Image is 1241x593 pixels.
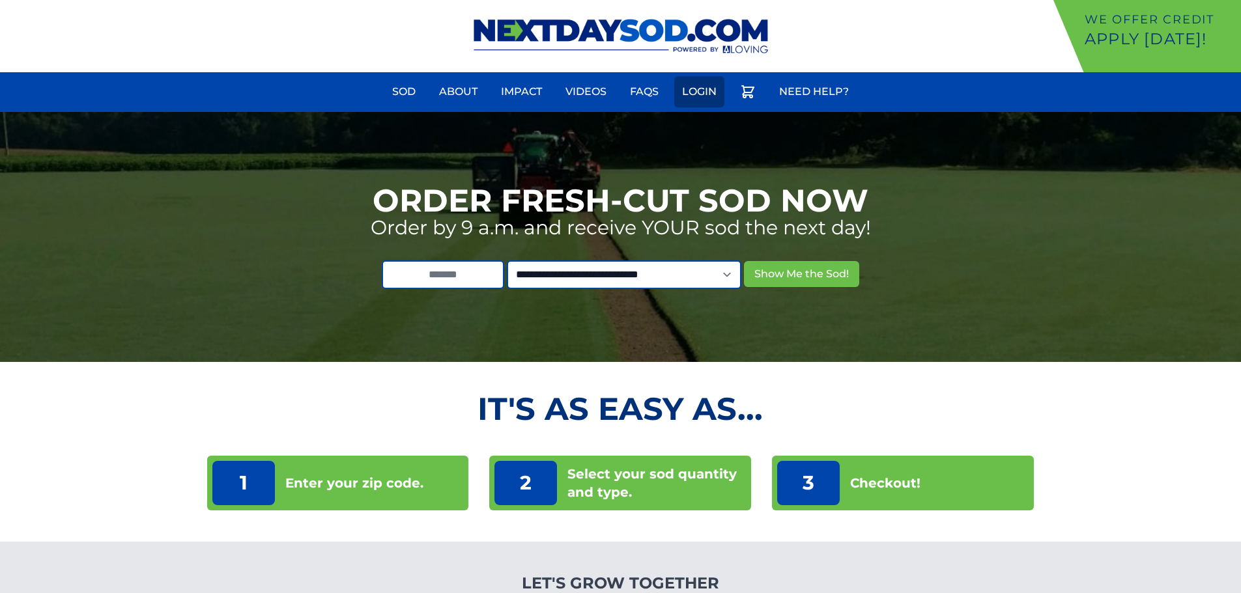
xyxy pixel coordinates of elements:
[567,465,746,501] p: Select your sod quantity and type.
[771,76,857,107] a: Need Help?
[558,76,614,107] a: Videos
[744,261,859,287] button: Show Me the Sod!
[1085,10,1236,29] p: We offer Credit
[285,474,423,492] p: Enter your zip code.
[1085,29,1236,49] p: Apply [DATE]!
[850,474,920,492] p: Checkout!
[373,185,868,216] h1: Order Fresh-Cut Sod Now
[212,461,275,505] p: 1
[622,76,666,107] a: FAQs
[777,461,840,505] p: 3
[431,76,485,107] a: About
[371,216,871,240] p: Order by 9 a.m. and receive YOUR sod the next day!
[384,76,423,107] a: Sod
[674,76,724,107] a: Login
[494,461,557,505] p: 2
[207,393,1034,424] h2: It's as Easy As...
[493,76,550,107] a: Impact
